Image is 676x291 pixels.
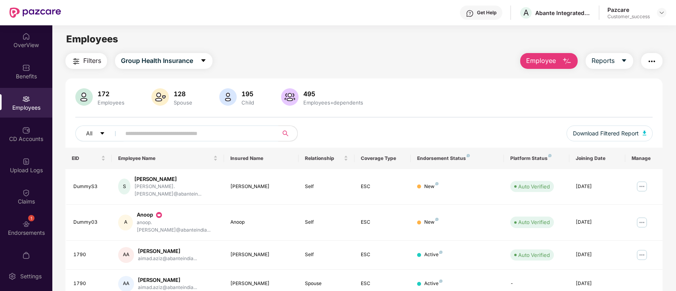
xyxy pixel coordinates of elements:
[230,251,292,259] div: [PERSON_NAME]
[305,155,342,162] span: Relationship
[518,251,550,259] div: Auto Verified
[439,280,442,283] img: svg+xml;base64,PHN2ZyB4bWxucz0iaHR0cDovL3d3dy53My5vcmcvMjAwMC9zdmciIHdpZHRoPSI4IiBoZWlnaHQ9IjgiIH...
[562,57,572,66] img: svg+xml;base64,PHN2ZyB4bWxucz0iaHR0cDovL3d3dy53My5vcmcvMjAwMC9zdmciIHhtbG5zOnhsaW5rPSJodHRwOi8vd3...
[73,280,106,287] div: 1790
[118,247,134,263] div: AA
[576,251,619,259] div: [DATE]
[424,183,439,190] div: New
[621,57,627,65] span: caret-down
[73,251,106,259] div: 1790
[73,183,106,190] div: DummyS3
[100,131,105,137] span: caret-down
[134,175,218,183] div: [PERSON_NAME]
[526,56,556,66] span: Employee
[361,219,404,226] div: ESC
[302,90,365,98] div: 495
[607,6,650,13] div: Pazcare
[305,251,348,259] div: Self
[523,8,529,17] span: A
[65,53,107,69] button: Filters
[424,280,442,287] div: Active
[10,8,61,18] img: New Pazcare Logo
[134,183,218,198] div: [PERSON_NAME].[PERSON_NAME]@abantein...
[278,126,298,141] button: search
[281,88,299,106] img: svg+xml;base64,PHN2ZyB4bWxucz0iaHR0cDovL3d3dy53My5vcmcvMjAwMC9zdmciIHhtbG5zOnhsaW5rPSJodHRwOi8vd3...
[567,126,653,141] button: Download Filtered Report
[200,57,207,65] span: caret-down
[647,57,657,66] img: svg+xml;base64,PHN2ZyB4bWxucz0iaHR0cDovL3d3dy53My5vcmcvMjAwMC9zdmciIHdpZHRoPSIyNCIgaGVpZ2h0PSIyNC...
[22,251,30,259] img: svg+xml;base64,PHN2ZyBpZD0iTXlfT3JkZXJzIiBkYXRhLW5hbWU9Ik15IE9yZGVycyIgeG1sbnM9Imh0dHA6Ly93d3cudz...
[22,189,30,197] img: svg+xml;base64,PHN2ZyBpZD0iQ2xhaW0iIHhtbG5zPSJodHRwOi8vd3d3LnczLm9yZy8yMDAwL3N2ZyIgd2lkdGg9IjIwIi...
[137,219,218,234] div: anoop.[PERSON_NAME]@abanteindia...
[118,179,130,194] div: S
[66,33,118,45] span: Employees
[83,56,101,66] span: Filters
[96,90,126,98] div: 172
[302,99,365,106] div: Employees+dependents
[96,99,126,106] div: Employees
[576,183,619,190] div: [DATE]
[22,64,30,72] img: svg+xml;base64,PHN2ZyBpZD0iQmVuZWZpdHMiIHhtbG5zPSJodHRwOi8vd3d3LnczLm9yZy8yMDAwL3N2ZyIgd2lkdGg9Ij...
[439,251,442,254] img: svg+xml;base64,PHN2ZyB4bWxucz0iaHR0cDovL3d3dy53My5vcmcvMjAwMC9zdmciIHdpZHRoPSI4IiBoZWlnaHQ9IjgiIH...
[417,155,498,162] div: Endorsement Status
[65,148,112,169] th: EID
[118,155,211,162] span: Employee Name
[592,56,615,66] span: Reports
[155,211,163,219] img: svg+xml;base64,PHN2ZyB3aWR0aD0iMjAiIGhlaWdodD0iMjAiIHZpZXdCb3g9IjAgMCAyMCAyMCIgZmlsbD0ibm9uZSIgeG...
[138,255,197,262] div: aimad.aziz@abanteindia...
[636,216,648,229] img: manageButton
[424,219,439,226] div: New
[361,183,404,190] div: ESC
[435,182,439,185] img: svg+xml;base64,PHN2ZyB4bWxucz0iaHR0cDovL3d3dy53My5vcmcvMjAwMC9zdmciIHdpZHRoPSI4IiBoZWlnaHQ9IjgiIH...
[22,220,30,228] img: svg+xml;base64,PHN2ZyBpZD0iRW5kb3JzZW1lbnRzIiB4bWxucz0iaHR0cDovL3d3dy53My5vcmcvMjAwMC9zdmciIHdpZH...
[466,10,474,17] img: svg+xml;base64,PHN2ZyBpZD0iSGVscC0zMngzMiIgeG1sbnM9Imh0dHA6Ly93d3cudzMub3JnLzIwMDAvc3ZnIiB3aWR0aD...
[230,183,292,190] div: [PERSON_NAME]
[305,183,348,190] div: Self
[22,95,30,103] img: svg+xml;base64,PHN2ZyBpZD0iRW1wbG95ZWVzIiB4bWxucz0iaHR0cDovL3d3dy53My5vcmcvMjAwMC9zdmciIHdpZHRoPS...
[520,53,578,69] button: Employee
[607,13,650,20] div: Customer_success
[586,53,633,69] button: Reportscaret-down
[305,280,348,287] div: Spouse
[361,251,404,259] div: ESC
[659,10,665,16] img: svg+xml;base64,PHN2ZyBpZD0iRHJvcGRvd24tMzJ4MzIiIHhtbG5zPSJodHRwOi8vd3d3LnczLm9yZy8yMDAwL3N2ZyIgd2...
[477,10,496,16] div: Get Help
[424,251,442,259] div: Active
[361,280,404,287] div: ESC
[518,218,550,226] div: Auto Verified
[71,57,81,66] img: svg+xml;base64,PHN2ZyB4bWxucz0iaHR0cDovL3d3dy53My5vcmcvMjAwMC9zdmciIHdpZHRoPSIyNCIgaGVpZ2h0PSIyNC...
[224,148,299,169] th: Insured Name
[8,272,16,280] img: svg+xml;base64,PHN2ZyBpZD0iU2V0dGluZy0yMHgyMCIgeG1sbnM9Imh0dHA6Ly93d3cudzMub3JnLzIwMDAvc3ZnIiB3aW...
[73,219,106,226] div: Dummy03
[172,90,194,98] div: 128
[354,148,410,169] th: Coverage Type
[28,215,34,221] div: 1
[240,90,256,98] div: 195
[240,99,256,106] div: Child
[230,219,292,226] div: Anoop
[86,129,92,138] span: All
[219,88,237,106] img: svg+xml;base64,PHN2ZyB4bWxucz0iaHR0cDovL3d3dy53My5vcmcvMjAwMC9zdmciIHhtbG5zOnhsaW5rPSJodHRwOi8vd3...
[510,155,563,162] div: Platform Status
[22,32,30,40] img: svg+xml;base64,PHN2ZyBpZD0iSG9tZSIgeG1sbnM9Imh0dHA6Ly93d3cudzMub3JnLzIwMDAvc3ZnIiB3aWR0aD0iMjAiIG...
[535,9,591,17] div: Abante Integrated P3
[636,180,648,193] img: manageButton
[118,215,132,230] div: A
[576,219,619,226] div: [DATE]
[305,219,348,226] div: Self
[151,88,169,106] img: svg+xml;base64,PHN2ZyB4bWxucz0iaHR0cDovL3d3dy53My5vcmcvMjAwMC9zdmciIHhtbG5zOnhsaW5rPSJodHRwOi8vd3...
[115,53,213,69] button: Group Health Insurancecaret-down
[22,126,30,134] img: svg+xml;base64,PHN2ZyBpZD0iQ0RfQWNjb3VudHMiIGRhdGEtbmFtZT0iQ0QgQWNjb3VudHMiIHhtbG5zPSJodHRwOi8vd3...
[573,129,639,138] span: Download Filtered Report
[518,183,550,190] div: Auto Verified
[137,211,218,219] div: Anoop
[569,148,625,169] th: Joining Date
[121,56,193,66] span: Group Health Insurance
[18,272,44,280] div: Settings
[467,154,470,157] img: svg+xml;base64,PHN2ZyB4bWxucz0iaHR0cDovL3d3dy53My5vcmcvMjAwMC9zdmciIHdpZHRoPSI4IiBoZWlnaHQ9IjgiIH...
[625,148,663,169] th: Manage
[230,280,292,287] div: [PERSON_NAME]
[548,154,552,157] img: svg+xml;base64,PHN2ZyB4bWxucz0iaHR0cDovL3d3dy53My5vcmcvMjAwMC9zdmciIHdpZHRoPSI4IiBoZWlnaHQ9IjgiIH...
[278,130,293,137] span: search
[72,155,100,162] span: EID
